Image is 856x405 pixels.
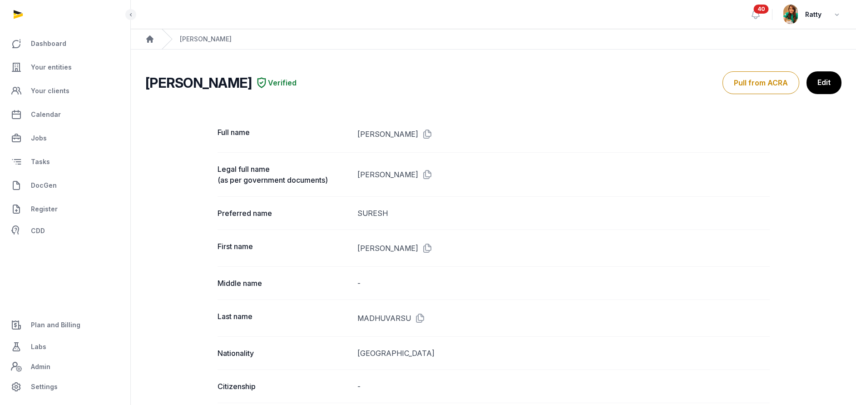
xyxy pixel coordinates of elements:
dd: [PERSON_NAME] [357,241,770,255]
a: DocGen [7,175,123,196]
a: Labs [7,336,123,358]
dd: SURESH [357,208,770,219]
a: Your entities [7,56,123,78]
span: Verified [268,77,297,88]
a: Jobs [7,127,123,149]
span: Settings [31,381,58,392]
span: 40 [754,5,769,14]
dt: Preferred name [218,208,350,219]
dt: Last name [218,311,350,325]
img: avatar [783,5,798,24]
span: Labs [31,341,46,352]
dd: [PERSON_NAME] [357,127,770,141]
span: Ratty [805,9,821,20]
a: Settings [7,376,123,398]
button: Pull from ACRA [722,71,799,94]
span: Admin [31,361,50,372]
dd: MADHUVARSU [357,311,770,325]
span: Tasks [31,156,50,167]
a: Admin [7,358,123,376]
span: Your clients [31,85,69,96]
dt: Full name [218,127,350,141]
span: Dashboard [31,38,66,49]
span: Plan and Billing [31,320,80,330]
span: CDD [31,225,45,236]
h2: [PERSON_NAME] [145,75,252,91]
a: Calendar [7,104,123,125]
dt: Middle name [218,278,350,289]
a: Edit [807,71,841,94]
span: Your entities [31,62,72,73]
span: Register [31,204,58,215]
dt: Nationality [218,348,350,359]
dd: [PERSON_NAME] [357,164,770,185]
dt: First name [218,241,350,255]
a: Plan and Billing [7,314,123,336]
a: Dashboard [7,33,123,55]
dd: - [357,278,770,289]
a: Register [7,198,123,220]
a: Your clients [7,80,123,102]
dd: [GEOGRAPHIC_DATA] [357,348,770,359]
nav: Breadcrumb [131,29,856,50]
a: CDD [7,222,123,240]
a: Tasks [7,151,123,173]
span: DocGen [31,180,57,191]
dd: - [357,381,770,392]
div: [PERSON_NAME] [180,35,232,44]
span: Calendar [31,109,61,120]
dt: Citizenship [218,381,350,392]
dt: Legal full name (as per government documents) [218,164,350,185]
span: Jobs [31,133,47,144]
